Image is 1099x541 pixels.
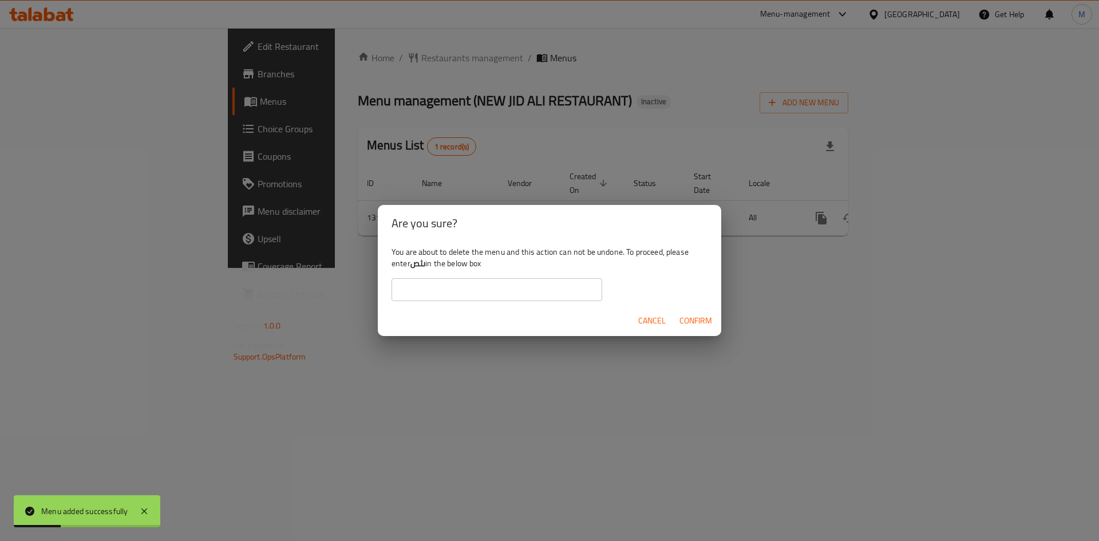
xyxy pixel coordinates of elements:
[675,310,717,331] button: Confirm
[41,505,128,518] div: Menu added successfully
[378,242,721,306] div: You are about to delete the menu and this action can not be undone. To proceed, please enter in t...
[638,314,666,328] span: Cancel
[410,256,425,271] b: ىثص
[679,314,712,328] span: Confirm
[392,214,707,232] h2: Are you sure?
[634,310,670,331] button: Cancel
